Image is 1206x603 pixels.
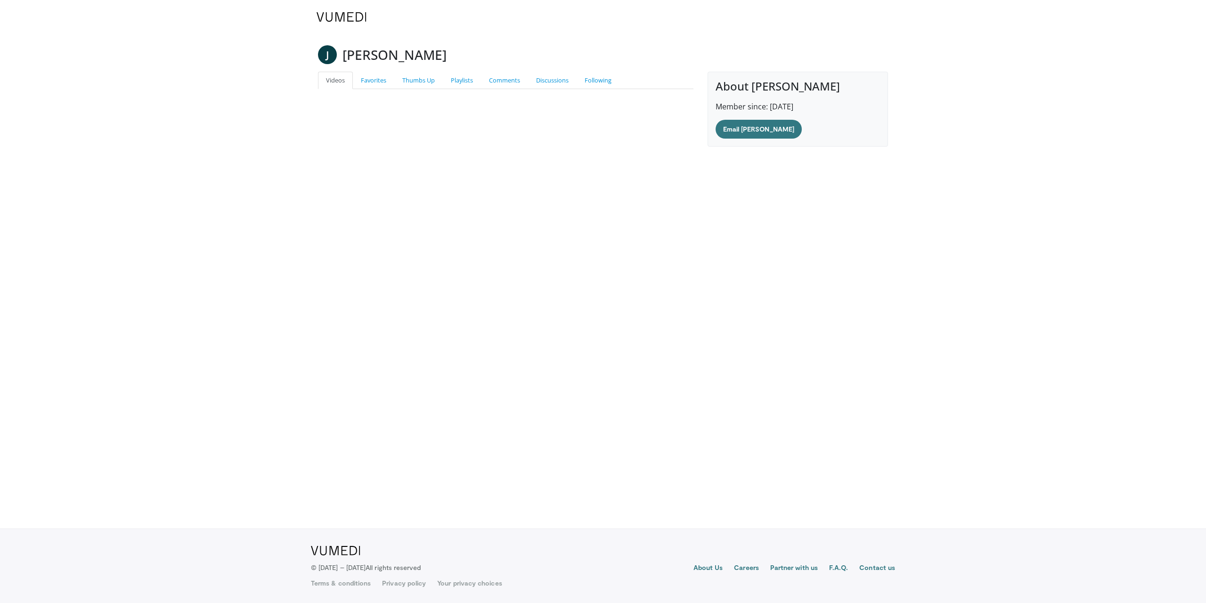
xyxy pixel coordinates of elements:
p: Member since: [DATE] [716,101,880,112]
img: VuMedi Logo [311,546,360,555]
a: Videos [318,72,353,89]
a: Privacy policy [382,578,426,588]
a: Thumbs Up [394,72,443,89]
a: Email [PERSON_NAME] [716,120,802,139]
a: Terms & conditions [311,578,371,588]
a: Partner with us [770,563,818,574]
a: Playlists [443,72,481,89]
h4: About [PERSON_NAME] [716,80,880,93]
a: Contact us [859,563,895,574]
a: Careers [734,563,759,574]
a: Discussions [528,72,577,89]
h3: [PERSON_NAME] [342,45,447,64]
a: Following [577,72,619,89]
a: Favorites [353,72,394,89]
a: F.A.Q. [829,563,848,574]
span: All rights reserved [366,563,421,571]
img: VuMedi Logo [317,12,367,22]
a: Your privacy choices [437,578,502,588]
a: J [318,45,337,64]
p: © [DATE] – [DATE] [311,563,421,572]
a: Comments [481,72,528,89]
a: About Us [693,563,723,574]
